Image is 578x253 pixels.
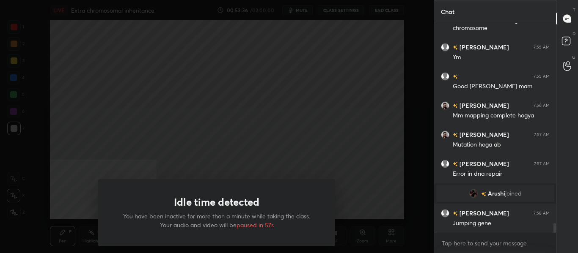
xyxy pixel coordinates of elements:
img: d927ead1100745ec8176353656eda1f8.jpg [441,131,449,139]
p: Chat [434,0,461,23]
span: paused in 57s [237,221,274,229]
img: default.png [441,209,449,218]
img: default.png [441,160,449,168]
div: Good [PERSON_NAME] mam [453,82,550,91]
p: You have been inactive for more than a minute while taking the class. Your audio and video will be [118,212,315,229]
h1: Idle time detected [174,196,259,208]
div: Mm mapping complete hogya [453,112,550,120]
img: default.png [441,43,449,52]
img: no-rating-badge.077c3623.svg [453,133,458,137]
img: no-rating-badge.077c3623.svg [453,103,458,108]
h6: [PERSON_NAME] [458,43,509,52]
div: Mutation hoga ab [453,141,550,149]
h6: [PERSON_NAME] [458,159,509,168]
div: 7:57 AM [534,132,550,137]
img: 3af2412aa5a6459dbc3b7fefb427c849.jpg [469,189,477,198]
p: T [573,7,575,13]
span: Arushi [487,190,505,197]
h6: [PERSON_NAME] [458,209,509,218]
h6: [PERSON_NAME] [458,130,509,139]
div: Sudden heritable change in chromosome [453,16,550,33]
div: 7:56 AM [534,103,550,108]
div: Jumping gene [453,219,550,228]
img: d927ead1100745ec8176353656eda1f8.jpg [441,101,449,110]
div: Ym [453,53,550,62]
div: Error in dna repair [453,170,550,178]
img: no-rating-badge.077c3623.svg [481,192,486,196]
div: grid [434,23,556,233]
img: default.png [441,72,449,81]
p: D [572,30,575,37]
p: G [572,54,575,60]
div: 7:57 AM [534,161,550,166]
h6: [PERSON_NAME] [458,101,509,110]
span: joined [505,190,521,197]
div: 7:55 AM [534,74,550,79]
div: 7:58 AM [534,211,550,216]
img: no-rating-badge.077c3623.svg [453,211,458,216]
div: 7:55 AM [534,45,550,50]
img: no-rating-badge.077c3623.svg [453,45,458,50]
img: no-rating-badge.077c3623.svg [453,162,458,166]
img: no-rating-badge.077c3623.svg [453,74,458,79]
